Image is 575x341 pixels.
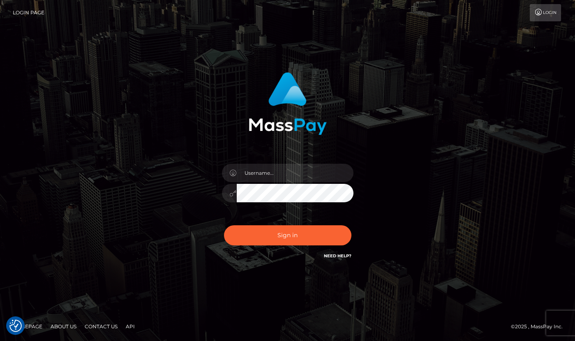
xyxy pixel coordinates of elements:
button: Sign in [224,225,351,245]
input: Username... [237,164,353,182]
button: Consent Preferences [9,320,22,332]
a: API [122,320,138,333]
a: Homepage [9,320,46,333]
a: Contact Us [81,320,121,333]
a: Need Help? [324,253,351,259]
a: Login [530,4,561,21]
a: About Us [47,320,80,333]
img: MassPay Login [249,72,327,135]
a: Login Page [13,4,44,21]
div: © 2025 , MassPay Inc. [511,322,569,331]
img: Revisit consent button [9,320,22,332]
